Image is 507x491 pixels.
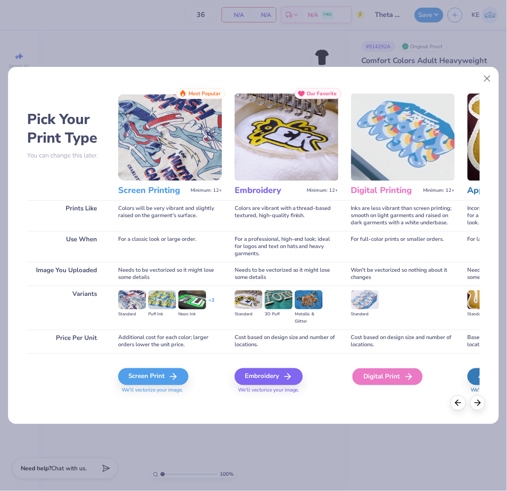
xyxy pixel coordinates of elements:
div: Standard [118,311,146,318]
div: Neon Ink [178,311,206,318]
img: Embroidery [235,94,338,181]
img: Standard [351,290,379,309]
div: Variants [27,286,105,329]
div: Prints Like [27,200,105,231]
div: Won't be vectorized so nothing about it changes [351,262,455,286]
img: Standard [235,290,263,309]
div: Inks are less vibrant than screen printing; smooth on light garments and raised on dark garments ... [351,200,455,231]
div: Embroidery [235,368,303,385]
div: Additional cost for each color; larger orders lower the unit price. [118,330,222,353]
img: Digital Printing [351,94,455,181]
div: Metallic & Glitter [295,311,323,325]
img: Standard [118,290,146,309]
div: Standard [351,311,379,318]
div: Cost based on design size and number of locations. [351,330,455,353]
div: Needs to be vectorized so it might lose some details [118,262,222,286]
img: Screen Printing [118,94,222,181]
span: We'll vectorize your image. [235,387,338,394]
div: For a classic look or large order. [118,231,222,262]
h3: Digital Printing [351,185,420,196]
div: Price Per Unit [27,330,105,353]
h3: Screen Printing [118,185,187,196]
div: Screen Print [118,368,188,385]
div: Needs to be vectorized so it might lose some details [235,262,338,286]
div: Image You Uploaded [27,262,105,286]
img: Standard [468,290,496,309]
div: Cost based on design size and number of locations. [235,330,338,353]
button: Close [479,71,496,87]
div: Colors will be very vibrant and slightly raised on the garment's surface. [118,200,222,231]
span: We'll vectorize your image. [118,387,222,394]
div: For a professional, high-end look; ideal for logos and text on hats and heavy garments. [235,231,338,262]
span: Most Popular [188,91,221,97]
div: Puff Ink [148,311,176,318]
div: 3D Puff [265,311,293,318]
span: Minimum: 12+ [424,188,455,193]
img: 3D Puff [265,290,293,309]
div: Use When [27,231,105,262]
div: Standard [235,311,263,318]
div: + 3 [208,297,214,311]
img: Puff Ink [148,290,176,309]
span: Minimum: 12+ [307,188,338,193]
img: Neon Ink [178,290,206,309]
h2: Pick Your Print Type [27,110,105,147]
span: Our Favorite [307,91,337,97]
div: Digital Print [352,368,423,385]
div: Colors are vibrant with a thread-based textured, high-quality finish. [235,200,338,231]
div: For full-color prints or smaller orders. [351,231,455,262]
span: Minimum: 12+ [191,188,222,193]
h3: Embroidery [235,185,304,196]
p: You can change this later. [27,152,105,159]
div: Standard [468,311,496,318]
img: Metallic & Glitter [295,290,323,309]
